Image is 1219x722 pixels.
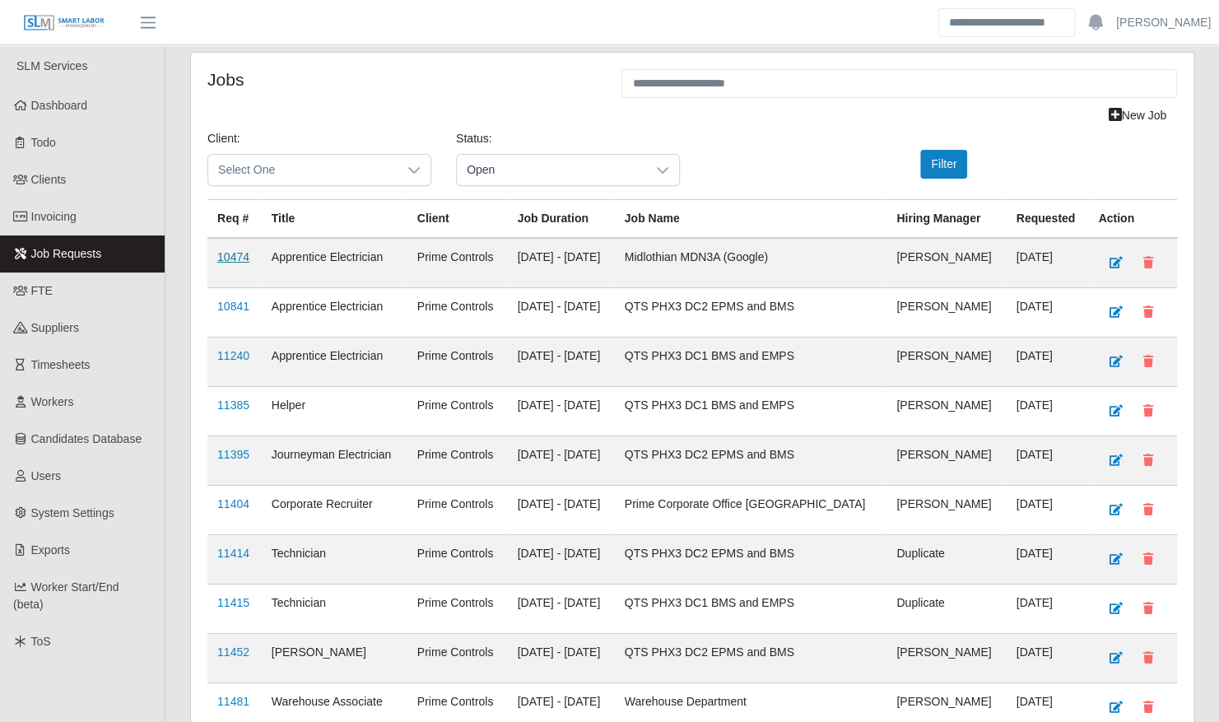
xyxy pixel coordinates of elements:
[217,250,249,263] a: 10474
[31,506,114,519] span: System Settings
[1116,14,1211,31] a: [PERSON_NAME]
[1098,101,1177,130] a: New Job
[31,136,56,149] span: Todo
[1007,238,1089,288] td: [DATE]
[262,585,407,634] td: Technician
[456,130,492,147] label: Status:
[920,150,967,179] button: Filter
[615,387,887,436] td: QTS PHX3 DC1 BMS and EMPS
[615,535,887,585] td: QTS PHX3 DC2 EPMS and BMS
[886,338,1006,387] td: [PERSON_NAME]
[886,585,1006,634] td: Duplicate
[1007,387,1089,436] td: [DATE]
[217,695,249,708] a: 11481
[886,238,1006,288] td: [PERSON_NAME]
[31,210,77,223] span: Invoicing
[886,288,1006,338] td: [PERSON_NAME]
[615,634,887,683] td: QTS PHX3 DC2 EPMS and BMS
[31,635,51,648] span: ToS
[508,387,615,436] td: [DATE] - [DATE]
[262,238,407,288] td: Apprentice Electrician
[508,535,615,585] td: [DATE] - [DATE]
[262,486,407,535] td: Corporate Recruiter
[1088,200,1177,239] th: Action
[615,288,887,338] td: QTS PHX3 DC2 EPMS and BMS
[1007,288,1089,338] td: [DATE]
[207,130,240,147] label: Client:
[262,535,407,585] td: Technician
[262,338,407,387] td: Apprentice Electrician
[262,200,407,239] th: Title
[31,543,70,557] span: Exports
[508,634,615,683] td: [DATE] - [DATE]
[407,634,508,683] td: Prime Controls
[615,338,887,387] td: QTS PHX3 DC1 BMS and EMPS
[1007,200,1089,239] th: Requested
[886,634,1006,683] td: [PERSON_NAME]
[31,247,102,260] span: Job Requests
[407,436,508,486] td: Prime Controls
[615,436,887,486] td: QTS PHX3 DC2 EPMS and BMS
[886,436,1006,486] td: [PERSON_NAME]
[508,200,615,239] th: Job Duration
[31,469,62,482] span: Users
[208,155,398,185] span: Select One
[407,288,508,338] td: Prime Controls
[31,99,88,112] span: Dashboard
[886,535,1006,585] td: Duplicate
[31,358,91,371] span: Timesheets
[615,238,887,288] td: Midlothian MDN3A (Google)
[31,284,53,297] span: FTE
[262,387,407,436] td: Helper
[13,580,119,611] span: Worker Start/End (beta)
[938,8,1075,37] input: Search
[217,349,249,362] a: 11240
[31,395,74,408] span: Workers
[1007,486,1089,535] td: [DATE]
[1007,585,1089,634] td: [DATE]
[886,387,1006,436] td: [PERSON_NAME]
[886,200,1006,239] th: Hiring Manager
[217,547,249,560] a: 11414
[217,596,249,609] a: 11415
[508,288,615,338] td: [DATE] - [DATE]
[217,645,249,659] a: 11452
[217,497,249,510] a: 11404
[508,585,615,634] td: [DATE] - [DATE]
[508,338,615,387] td: [DATE] - [DATE]
[615,200,887,239] th: Job Name
[407,387,508,436] td: Prime Controls
[615,585,887,634] td: QTS PHX3 DC1 BMS and EMPS
[1007,634,1089,683] td: [DATE]
[508,486,615,535] td: [DATE] - [DATE]
[407,200,508,239] th: Client
[31,173,67,186] span: Clients
[407,535,508,585] td: Prime Controls
[615,486,887,535] td: Prime Corporate Office [GEOGRAPHIC_DATA]
[217,448,249,461] a: 11395
[31,321,79,334] span: Suppliers
[407,486,508,535] td: Prime Controls
[23,14,105,32] img: SLM Logo
[1007,436,1089,486] td: [DATE]
[262,288,407,338] td: Apprentice Electrician
[1007,535,1089,585] td: [DATE]
[407,238,508,288] td: Prime Controls
[217,398,249,412] a: 11385
[457,155,646,185] span: Open
[217,300,249,313] a: 10841
[886,486,1006,535] td: [PERSON_NAME]
[207,69,597,90] h4: Jobs
[16,59,87,72] span: SLM Services
[407,585,508,634] td: Prime Controls
[508,238,615,288] td: [DATE] - [DATE]
[407,338,508,387] td: Prime Controls
[508,436,615,486] td: [DATE] - [DATE]
[1007,338,1089,387] td: [DATE]
[207,200,262,239] th: Req #
[31,432,142,445] span: Candidates Database
[262,634,407,683] td: [PERSON_NAME]
[262,436,407,486] td: Journeyman Electrician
